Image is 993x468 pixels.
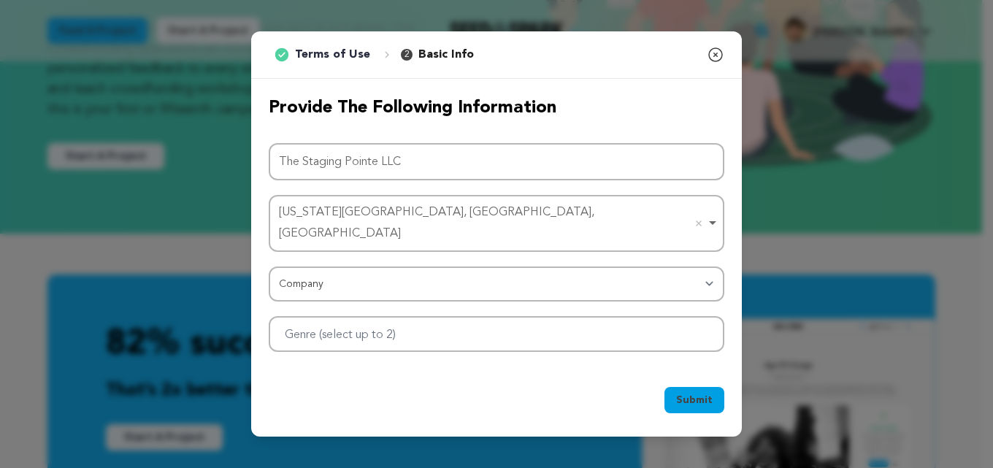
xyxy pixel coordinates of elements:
[691,216,706,231] button: Remove item: 'ChIJF7HtoBJ5P4YR4bTurbycLYY'
[276,321,427,344] input: Genre (select up to 2)
[269,143,724,180] input: Project Name
[401,49,413,61] span: 2
[418,46,474,64] p: Basic Info
[279,202,705,245] div: [US_STATE][GEOGRAPHIC_DATA], [GEOGRAPHIC_DATA], [GEOGRAPHIC_DATA]
[664,387,724,413] button: Submit
[295,46,370,64] p: Terms of Use
[269,96,724,120] h2: Provide the following information
[676,393,713,407] span: Submit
